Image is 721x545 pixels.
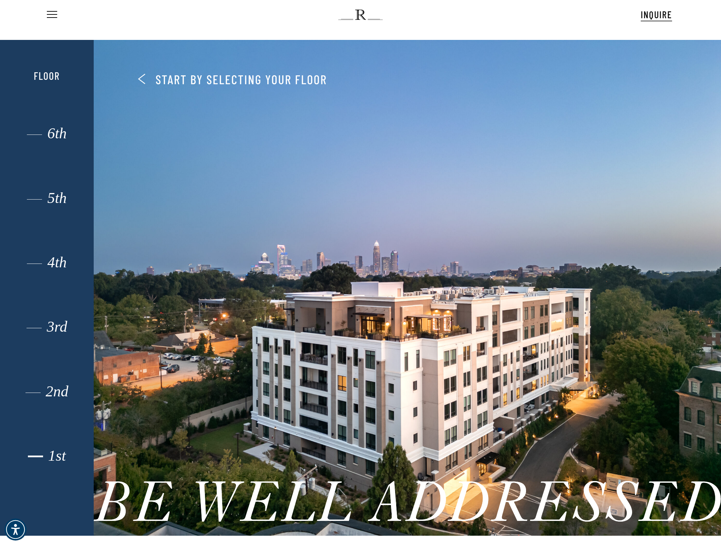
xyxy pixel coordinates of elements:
[14,258,79,267] div: 4th
[14,387,79,396] div: 2nd
[14,194,79,203] div: 5th
[45,11,57,19] a: Navigation Menu
[641,8,672,21] a: INQUIRE
[641,9,672,20] span: INQUIRE
[4,519,27,541] div: Accessibility Menu
[338,10,383,20] img: The Regent
[14,70,79,82] div: Floor
[14,322,79,332] div: 3rd
[14,129,79,138] div: 6th
[14,451,79,461] div: 1st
